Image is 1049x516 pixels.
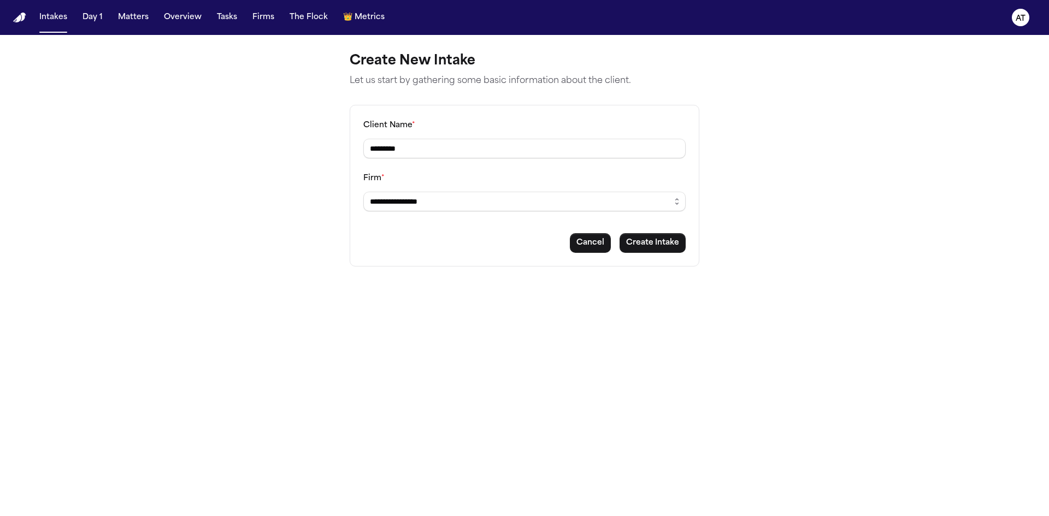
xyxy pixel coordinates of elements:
[285,8,332,27] button: The Flock
[363,121,415,129] label: Client Name
[114,8,153,27] button: Matters
[13,13,26,23] a: Home
[339,8,389,27] button: crownMetrics
[160,8,206,27] button: Overview
[350,74,699,87] p: Let us start by gathering some basic information about the client.
[35,8,72,27] button: Intakes
[570,233,611,253] button: Cancel intake creation
[213,8,241,27] button: Tasks
[13,13,26,23] img: Finch Logo
[620,233,686,253] button: Create intake
[78,8,107,27] button: Day 1
[350,52,699,70] h1: Create New Intake
[363,139,686,158] input: Client name
[363,192,686,211] input: Select a firm
[248,8,279,27] button: Firms
[363,174,385,182] label: Firm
